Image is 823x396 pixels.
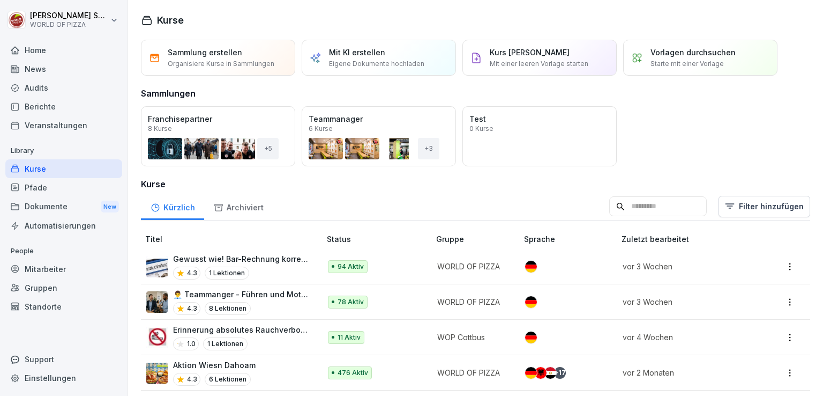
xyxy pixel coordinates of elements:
a: Kürzlich [141,193,204,220]
p: WORLD OF PIZZA [437,296,507,307]
a: Home [5,41,122,60]
h1: Kurse [157,13,184,27]
p: 4.3 [187,375,197,384]
p: 6 Kurse [309,126,333,132]
div: + 3 [418,138,439,159]
p: 4.3 [187,304,197,313]
p: Test [469,113,610,124]
p: 8 Kurse [148,126,172,132]
p: Sprache [524,233,617,245]
p: Titel [145,233,323,245]
p: Gruppe [436,233,520,245]
img: de.svg [525,367,537,379]
p: Vorlagen durchsuchen [650,47,736,58]
p: vor 2 Monaten [623,367,749,378]
img: de.svg [525,332,537,343]
p: Starte mit einer Vorlage [650,59,724,69]
p: Franchisepartner [148,113,288,124]
p: [PERSON_NAME] Seraphim [30,11,108,20]
p: 1 Lektionen [203,338,248,350]
div: Support [5,350,122,369]
a: Kurse [5,159,122,178]
a: Teammanager6 Kurse+3 [302,106,456,166]
p: vor 4 Wochen [623,332,749,343]
div: + 5 [257,138,279,159]
a: Standorte [5,297,122,316]
p: Zuletzt bearbeitet [622,233,762,245]
h3: Kurse [141,178,810,190]
p: Mit KI erstellen [329,47,385,58]
p: 94 Aktiv [338,262,364,272]
div: Dokumente [5,197,122,217]
img: eg.svg [544,367,556,379]
p: 1.0 [187,339,196,349]
a: Test0 Kurse [462,106,617,166]
img: pd3gr0k7uzjs8bg588bob4hx.png [146,327,168,348]
p: 476 Aktiv [338,368,368,378]
p: Teammanager [309,113,449,124]
p: Kurs [PERSON_NAME] [490,47,570,58]
p: Organisiere Kurse in Sammlungen [168,59,274,69]
img: tlfwtewhtshhigq7h0svolsu.png [146,362,168,384]
a: Einstellungen [5,369,122,387]
p: 👨‍💼 Teammanger - Führen und Motivation von Mitarbeitern [173,289,310,300]
img: hdz75wm9swzuwdvoxjbi6om3.png [146,256,168,277]
p: WORLD OF PIZZA [437,261,507,272]
a: Gruppen [5,278,122,297]
p: Gewusst wie! Bar-Rechnung korrekt in der Kasse verbuchen. [173,253,310,265]
img: ohhd80l18yea4i55etg45yot.png [146,291,168,313]
p: 8 Lektionen [205,302,251,315]
p: Library [5,142,122,159]
div: + 17 [554,367,566,379]
a: Veranstaltungen [5,116,122,135]
a: Automatisierungen [5,216,122,235]
p: WOP Cottbus [437,332,507,343]
p: Status [327,233,432,245]
a: Mitarbeiter [5,260,122,278]
p: 1 Lektionen [205,267,249,280]
p: WORLD OF PIZZA [437,367,507,378]
a: News [5,60,122,78]
p: 4.3 [187,268,197,278]
p: Erinnerung absolutes Rauchverbot im Firmenfahrzeug [173,324,310,335]
button: Filter hinzufügen [719,196,810,217]
a: Franchisepartner8 Kurse+5 [141,106,295,166]
p: Aktion Wiesn Dahoam [173,360,256,371]
img: al.svg [535,367,547,379]
p: vor 3 Wochen [623,261,749,272]
p: 11 Aktiv [338,333,361,342]
p: WORLD OF PIZZA [30,21,108,28]
img: de.svg [525,261,537,273]
p: People [5,243,122,260]
p: Sammlung erstellen [168,47,242,58]
a: Pfade [5,178,122,197]
h3: Sammlungen [141,87,196,100]
a: Berichte [5,97,122,116]
p: 6 Lektionen [205,373,251,386]
a: DokumenteNew [5,197,122,217]
p: Mit einer leeren Vorlage starten [490,59,588,69]
p: 78 Aktiv [338,297,364,307]
a: Archiviert [204,193,273,220]
div: New [101,201,119,213]
p: Eigene Dokumente hochladen [329,59,424,69]
p: 0 Kurse [469,126,493,132]
p: vor 3 Wochen [623,296,749,307]
img: de.svg [525,296,537,308]
a: Audits [5,78,122,97]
